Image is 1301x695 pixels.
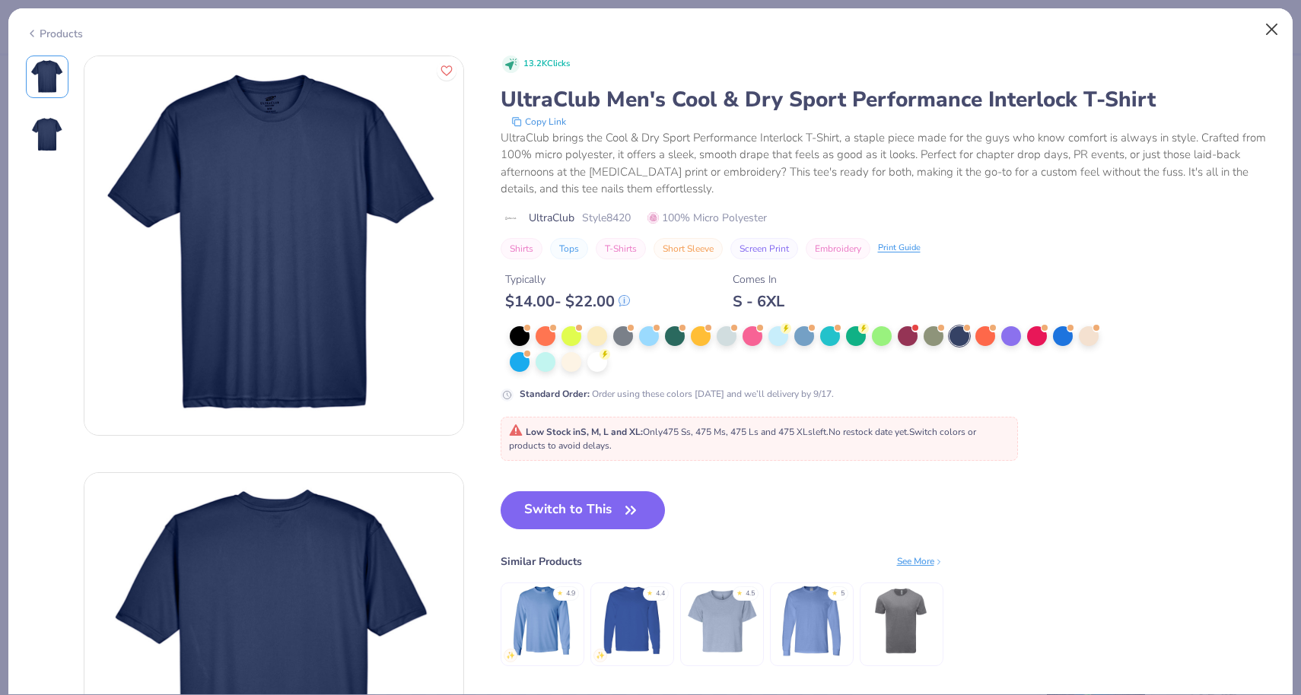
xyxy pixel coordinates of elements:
button: Shirts [501,238,542,259]
span: No restock date yet. [829,426,909,438]
span: Only 475 Ss, 475 Ms, 475 Ls and 475 XLs left. Switch colors or products to avoid delays. [509,426,976,452]
span: 13.2K Clicks [523,58,570,71]
img: Gildan Dryblend 50/50 Long Sleeve T-Shirt [775,585,848,657]
button: Close [1258,15,1287,44]
img: Threadfast Apparel Unisex Triblend Short-Sleeve T-Shirt [865,585,937,657]
div: See More [897,554,943,568]
div: S - 6XL [733,292,784,311]
img: Gildan Adult Heavy Cotton 5.3 Oz. Long-Sleeve T-Shirt [596,585,668,657]
img: Back [29,116,65,153]
span: 100% Micro Polyester [647,210,767,226]
img: Front [84,56,463,435]
button: copy to clipboard [507,114,571,129]
div: 4.9 [566,589,575,599]
button: T-Shirts [596,238,646,259]
img: newest.gif [506,651,515,660]
div: 4.5 [746,589,755,599]
div: Order using these colors [DATE] and we’ll delivery by 9/17. [520,387,834,401]
button: Short Sleeve [654,238,723,259]
div: $ 14.00 - $ 22.00 [505,292,630,311]
strong: Standard Order : [520,388,590,400]
div: Typically [505,271,630,287]
div: UltraClub Men's Cool & Dry Sport Performance Interlock T-Shirt [501,85,1276,114]
div: Print Guide [878,242,921,255]
img: Next Level Apparel Ladies' Festival Cali Crop T-Shirt [685,585,758,657]
img: Front [29,59,65,95]
div: ★ [647,589,653,595]
div: ★ [557,589,563,595]
div: 5 [841,589,845,599]
strong: Low Stock in S, M, L and XL : [526,426,643,438]
button: Screen Print [730,238,798,259]
button: Like [437,61,456,81]
img: newest.gif [596,651,605,660]
div: Products [26,26,83,42]
img: Gildan Adult Ultra Cotton 6 Oz. Long-Sleeve T-Shirt [506,585,578,657]
button: Switch to This [501,491,666,529]
button: Tops [550,238,588,259]
div: ★ [832,589,838,595]
img: brand logo [501,212,521,224]
div: ★ [736,589,743,595]
div: Comes In [733,271,784,287]
span: Style 8420 [582,210,631,226]
span: UltraClub [529,210,574,226]
div: 4.4 [656,589,665,599]
button: Embroidery [806,238,870,259]
div: Similar Products [501,554,582,570]
div: UltraClub brings the Cool & Dry Sport Performance Interlock T-Shirt, a staple piece made for the ... [501,129,1276,198]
